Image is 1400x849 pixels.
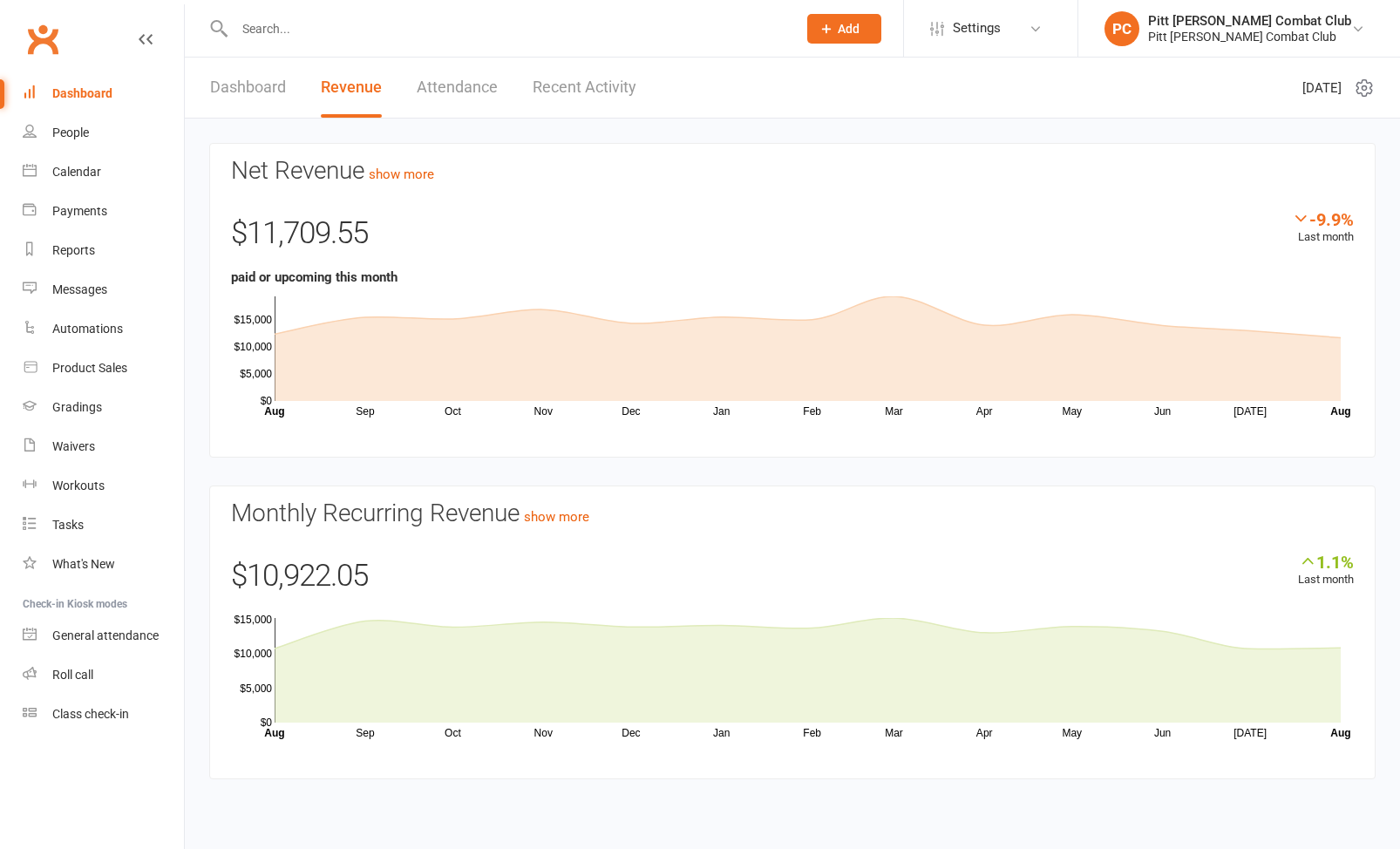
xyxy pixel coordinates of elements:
span: [DATE] [1302,78,1342,98]
a: People [23,113,184,153]
a: Messages [23,270,184,309]
div: Tasks [52,518,84,532]
a: Attendance [417,58,498,118]
a: Revenue [321,58,382,118]
div: 1.1% [1298,552,1354,571]
a: Class kiosk mode [23,695,184,734]
a: Dashboard [23,74,184,113]
a: Automations [23,309,184,349]
a: Tasks [23,506,184,545]
strong: paid or upcoming this month [231,269,398,285]
div: Product Sales [52,361,127,375]
div: $11,709.55 [231,209,1354,267]
div: Gradings [52,400,102,414]
div: Pitt [PERSON_NAME] Combat Club [1148,13,1351,29]
span: Settings [953,9,1001,48]
div: Waivers [52,439,95,453]
a: General attendance kiosk mode [23,616,184,655]
a: Dashboard [210,58,286,118]
h3: Net Revenue [231,158,1354,185]
input: Search... [229,17,785,41]
div: Reports [52,243,95,257]
a: Gradings [23,388,184,427]
div: -9.9% [1292,209,1354,228]
div: Payments [52,204,107,218]
div: People [52,126,89,139]
span: Add [838,22,860,36]
a: Clubworx [21,17,65,61]
div: General attendance [52,628,159,642]
a: Recent Activity [533,58,636,118]
div: Class check-in [52,707,129,721]
div: Calendar [52,165,101,179]
div: Last month [1292,209,1354,247]
div: $10,922.05 [231,552,1354,609]
div: PC [1104,11,1139,46]
a: Roll call [23,655,184,695]
h3: Monthly Recurring Revenue [231,500,1354,527]
a: Workouts [23,466,184,506]
a: Product Sales [23,349,184,388]
a: Waivers [23,427,184,466]
div: Automations [52,322,123,336]
div: Messages [52,282,107,296]
button: Add [807,14,881,44]
a: Payments [23,192,184,231]
a: Reports [23,231,184,270]
div: Dashboard [52,86,112,100]
div: What's New [52,557,115,571]
a: show more [369,166,434,182]
div: Workouts [52,479,105,492]
div: Pitt [PERSON_NAME] Combat Club [1148,29,1351,44]
a: Calendar [23,153,184,192]
div: Roll call [52,668,93,682]
a: What's New [23,545,184,584]
div: Last month [1298,552,1354,589]
a: show more [524,509,589,525]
